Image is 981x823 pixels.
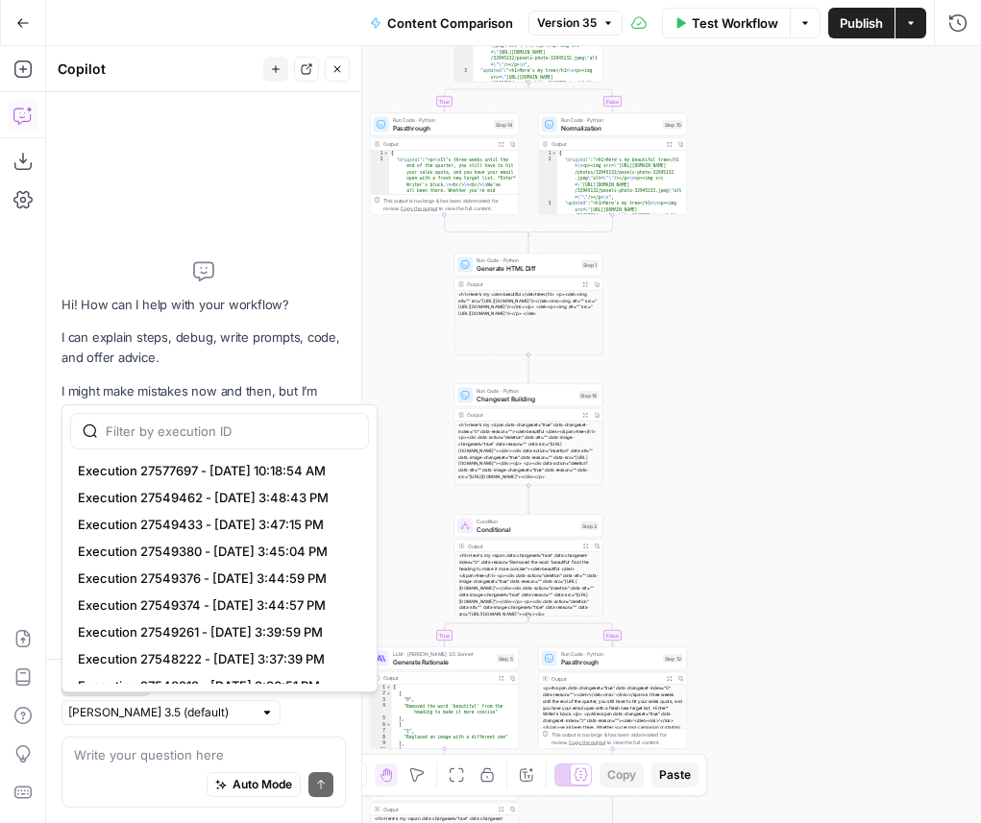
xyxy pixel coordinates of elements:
span: Passthrough [561,657,659,666]
div: 8 [371,735,392,741]
div: Output [467,411,576,419]
span: Conditional [477,524,576,534]
span: Execution 27549380 - [DATE] 3:45:04 PM [78,542,354,561]
div: Run Code · PythonGenerate HTML DiffStep 1Output<h1>Here's my <del>beautiful </del>tree</h1> <p><d... [454,254,603,355]
button: Test Workflow [662,8,790,38]
div: Output [383,805,493,812]
span: Toggle code folding, rows 1 through 14 [386,685,392,691]
div: Step 15 [663,120,683,129]
span: Toggle code folding, rows 2 through 5 [386,690,392,697]
div: 5 [371,715,392,722]
span: Publish [840,13,883,33]
span: Content Comparison [387,13,513,33]
span: Execution 27549374 - [DATE] 3:44:57 PM [78,595,354,615]
div: Output [552,674,661,682]
div: Step 16 [578,391,599,399]
div: Run Code · PythonChangeset BuildingStep 16Output<h1>Here's my <span data-changeset="true" data-ch... [454,384,603,486]
div: Step 1 [581,260,599,269]
span: Execution 27549433 - [DATE] 3:47:15 PM [78,515,354,534]
div: <h1>Here's my <span data-changeset="true" data-changeset-index="0" data-reason="Removed the word ... [454,552,602,617]
span: Auto Mode [233,776,292,793]
div: Run Code · PythonPassthroughStep 12Output<p>It<span data-changeset="true" data-changeset-index="0... [538,647,687,749]
span: LLM · [PERSON_NAME] 3.5 Sonnet [393,650,493,658]
span: Execution 27548222 - [DATE] 3:37:39 PM [78,649,354,668]
span: Toggle code folding, rows 1 through 3 [383,151,389,157]
span: Paste [659,766,691,784]
span: Generate HTML Diff [477,263,577,273]
span: Condition [477,518,576,525]
span: Run Code · Python [477,256,577,264]
div: Run Code · PythonPassthroughStep 14Output{ "original":"<p>\nIt’s three weeks until the end of the... [370,113,519,215]
div: 1 [539,151,558,157]
span: Toggle code folding, rows 1 through 4 [552,151,557,157]
button: Paste [651,762,699,787]
div: Step 14 [494,120,515,129]
div: Copilot [58,60,258,79]
div: This output is too large & has been abbreviated for review. to view the full content. [383,197,515,212]
g: Edge from step_16 to step_3 [527,486,530,514]
input: Filter by execution ID [106,422,356,441]
div: LLM · [PERSON_NAME] 3.5 SonnetGenerate RationaleStep 5Output[ [ "0", "Removed the word 'beautiful... [370,647,519,749]
div: Step 5 [497,654,515,663]
div: 3 [454,68,474,93]
span: Run Code · Python [393,116,491,124]
span: Run Code · Python [561,116,659,124]
span: Toggle code folding, rows 6 through 9 [386,722,392,729]
g: Edge from step_14 to step_13-conditional-end [445,215,529,237]
button: Copy [600,762,644,787]
div: 3 [371,697,392,704]
span: Execution 27549462 - [DATE] 3:48:43 PM [78,488,354,507]
g: Edge from step_5 to step_6 [443,749,446,777]
div: 10 [371,747,392,754]
div: 2 [539,157,558,201]
g: Edge from step_3 to step_5 [443,617,528,646]
div: ConditionConditionalStep 3Output<h1>Here's my <span data-changeset="true" data-changeset-index="0... [454,515,603,617]
p: Hi! How can I help with your workflow? [61,295,346,315]
g: Edge from step_3 to step_12 [528,617,614,646]
input: Claude Sonnet 3.5 (default) [68,703,253,722]
span: Version 35 [537,14,597,32]
g: Edge from step_13 to step_14 [443,83,528,112]
span: Execution 27577697 - [DATE] 10:18:54 AM [78,461,354,480]
span: Test Workflow [692,13,778,33]
div: 1 [371,685,392,691]
span: Changeset Building [477,394,575,403]
div: <p>It<span data-changeset="true" data-changeset-index="0" data-reason=""><del>’</del><ins>'</ins>... [539,685,687,788]
div: Step 12 [663,654,683,663]
div: Output [552,140,661,148]
span: Normalization [561,123,659,133]
g: Edge from step_13 to step_15 [528,83,614,112]
g: Edge from step_13-conditional-end to step_1 [527,234,530,253]
g: Edge from step_1 to step_16 [527,355,530,383]
p: I might make mistakes now and then, but I’m always learning — let’s tackle it together! [61,381,346,422]
p: I can explain steps, debug, write prompts, code, and offer advice. [61,327,346,368]
span: Passthrough [393,123,491,133]
span: Execution 27548212 - [DATE] 3:36:51 PM [78,676,354,695]
div: 4 [371,703,392,715]
div: 2 [454,24,474,68]
div: 6 [371,722,392,729]
div: Output [383,674,493,682]
span: Generate Rationale [393,657,493,666]
div: Run Code · PythonNormalizationStep 15Output{ "original":"<h1>Here's my beautiful tree</h1 >\n<p><... [538,113,687,215]
button: Version 35 [528,11,623,36]
button: Content Comparison [358,8,525,38]
span: Run Code · Python [477,387,575,395]
div: 9 [371,740,392,747]
span: Copy the output [401,206,437,211]
span: Run Code · Python [561,650,659,658]
div: 1 [371,151,390,157]
div: <h1>Here's my <del>beautiful </del>tree</h1> <p><del><img alt="" src="[URL][DOMAIN_NAME]"/></del>... [454,291,602,317]
span: Toggle code folding, rows 10 through 13 [386,747,392,754]
div: <h1>Here's my <span data-changeset="true" data-changeset-index="0" data-reason=""><del>beautiful ... [454,422,602,480]
div: 2 [371,690,392,697]
div: 3 [539,201,558,226]
span: Execution 27549261 - [DATE] 3:39:59 PM [78,622,354,641]
div: Output [467,280,576,288]
div: Output [467,542,576,549]
button: Auto Mode [207,772,301,797]
span: Execution 27549376 - [DATE] 3:44:59 PM [78,569,354,588]
div: This output is too large & has been abbreviated for review. to view the full content. [552,731,683,746]
span: Copy [607,766,636,784]
div: 7 [371,728,392,735]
